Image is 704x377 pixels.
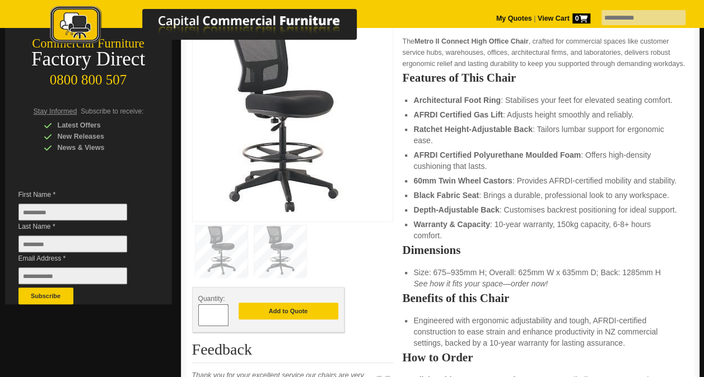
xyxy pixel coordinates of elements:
[413,109,677,120] li: : Adjusts height smoothly and reliably.
[538,15,590,22] strong: View Cart
[413,96,501,105] strong: Architectural Foot Ring
[413,110,502,119] strong: AFRDI Certified Gas Lift
[5,67,172,88] div: 0800 800 507
[413,175,677,186] li: : Provides AFRDI-certified mobility and stability.
[198,22,366,213] img: Metro II Connect High Office Chair featuring an architectural foot ring.
[413,190,677,201] li: : Brings a durable, professional look to any workspace.
[402,36,688,69] p: The , crafted for commercial spaces like customer service hubs, warehouses, offices, architectura...
[413,204,677,215] li: : Customises backrest positioning for ideal support.
[413,95,677,106] li: : Stabilises your feet for elevated seating comfort.
[413,191,479,200] strong: Black Fabric Seat
[18,267,127,284] input: Email Address *
[18,204,127,220] input: First Name *
[18,235,127,252] input: Last Name *
[44,131,150,142] div: New Releases
[413,205,499,214] strong: Depth-Adjustable Back
[81,107,143,115] span: Subscribe to receive:
[413,315,677,348] li: Engineered with ergonomic adjustability and tough, AFRDI-certified construction to ease strain an...
[413,220,489,229] strong: Warranty & Capacity
[496,15,532,22] a: My Quotes
[413,279,548,288] em: See how it fits your space—order now!
[5,36,172,51] div: Commercial Furniture
[44,142,150,153] div: News & Views
[535,15,590,22] a: View Cart0
[192,341,394,363] h2: Feedback
[19,6,411,46] img: Capital Commercial Furniture Logo
[18,253,144,264] span: Email Address *
[19,6,411,50] a: Capital Commercial Furniture Logo
[198,295,225,303] span: Quantity:
[402,72,688,83] h2: Features of This Chair
[402,352,688,363] h2: How to Order
[413,124,677,146] li: : Tailors lumbar support for ergonomic ease.
[413,150,581,159] strong: AFRDI Certified Polyurethane Moulded Foam
[572,13,590,23] span: 0
[5,51,172,67] div: Factory Direct
[413,219,677,241] li: : 10-year warranty, 150kg capacity, 6-8+ hours comfort.
[34,107,77,115] span: Stay Informed
[402,293,688,304] h2: Benefits of this Chair
[414,37,529,45] strong: Metro II Connect High Office Chair
[402,244,688,256] h2: Dimensions
[18,221,144,232] span: Last Name *
[413,176,512,185] strong: 60mm Twin Wheel Castors
[413,125,532,134] strong: Ratchet Height-Adjustable Back
[413,149,677,172] li: : Offers high-density cushioning that lasts.
[18,189,144,200] span: First Name *
[18,288,73,304] button: Subscribe
[413,267,677,289] li: Size: 675–935mm H; Overall: 625mm W x 635mm D; Back: 1285mm H
[44,120,150,131] div: Latest Offers
[239,303,338,319] button: Add to Quote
